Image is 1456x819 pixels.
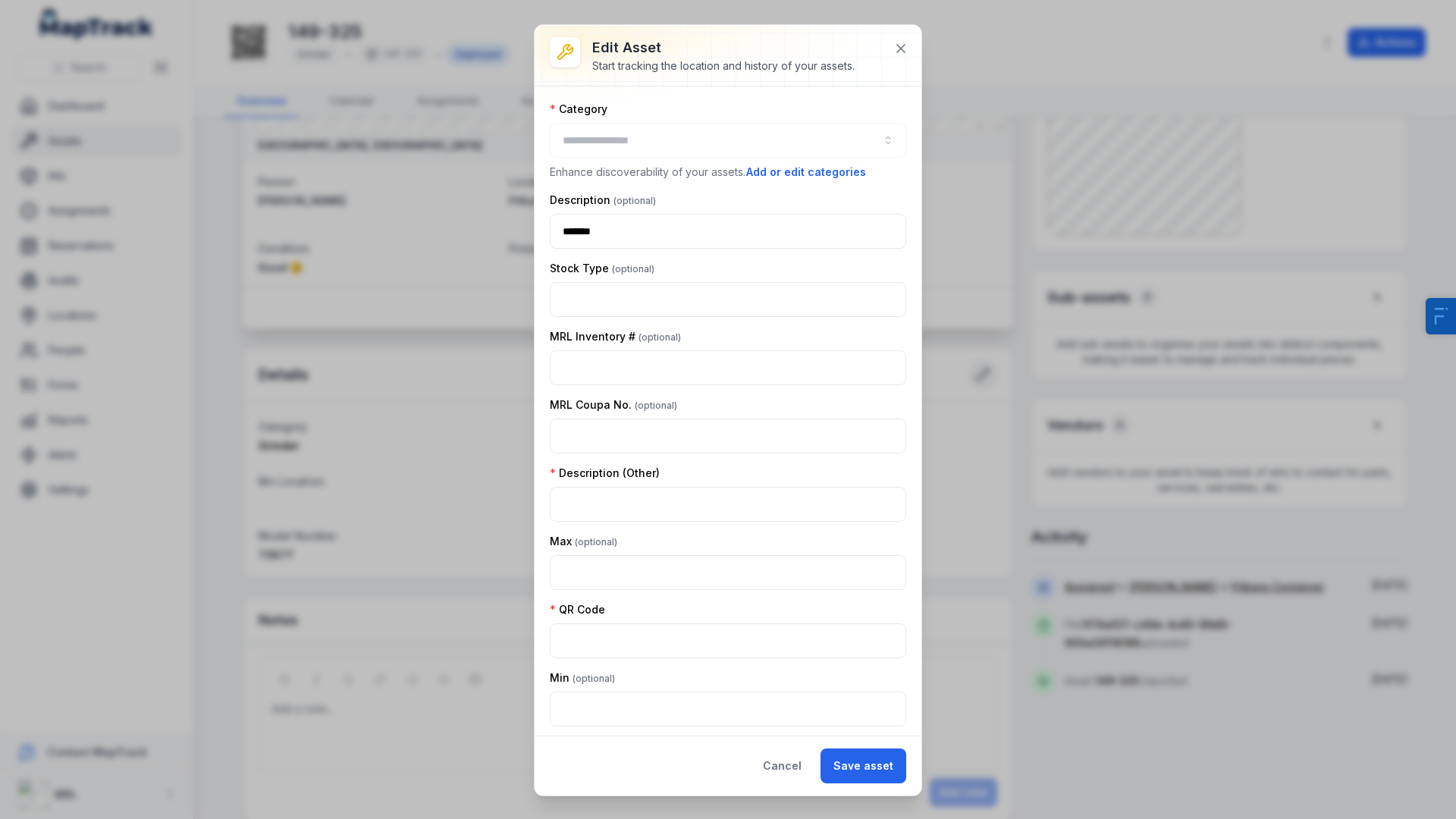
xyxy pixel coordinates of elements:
[592,58,855,74] div: Start tracking the location and history of your assets.
[750,748,814,783] button: Cancel
[592,37,855,58] h3: Edit asset
[821,748,906,783] button: Save asset
[550,397,677,413] label: MRL Coupa No.
[550,466,660,481] label: Description (Other)
[745,164,867,180] button: Add or edit categories
[550,670,615,686] label: Min
[550,164,906,180] p: Enhance discoverability of your assets.
[550,602,605,617] label: QR Code
[550,193,656,208] label: Description
[550,261,654,276] label: Stock Type
[550,329,681,344] label: MRL Inventory #
[550,534,617,549] label: Max
[550,102,607,117] label: Category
